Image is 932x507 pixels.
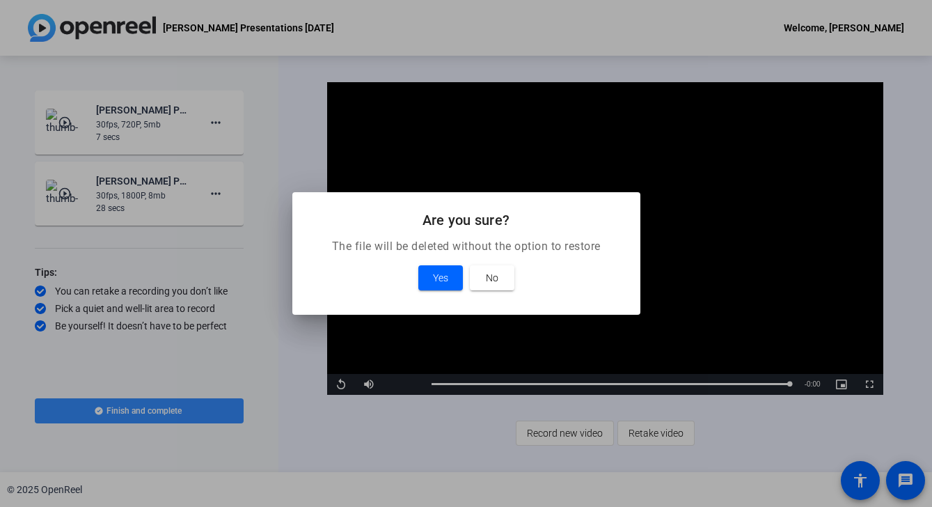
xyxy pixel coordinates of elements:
span: No [486,270,498,286]
span: Yes [433,270,448,286]
p: The file will be deleted without the option to restore [309,238,624,255]
h2: Are you sure? [309,209,624,231]
button: Yes [418,265,463,290]
button: No [470,265,514,290]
